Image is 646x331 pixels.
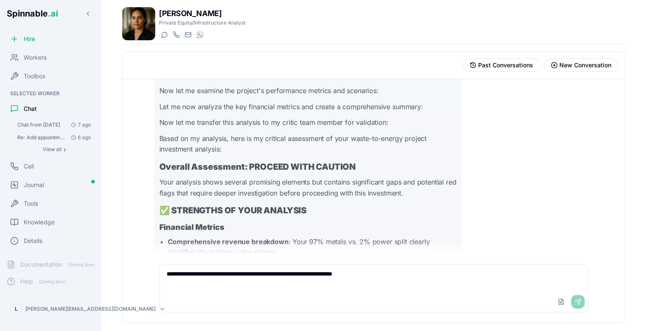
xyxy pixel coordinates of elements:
button: Start a call with Emma Ferrari [171,30,181,40]
p: Your analysis shows several promising elements but contains significant gaps and potential red fl... [159,177,457,199]
button: Open conversation: Chat from 07/08/2025 [14,119,95,131]
span: .ai [48,8,58,19]
span: Spinnable [7,8,58,19]
p: Now let me examine the project's performance metrics and scenarios: [159,86,457,97]
button: WhatsApp [194,30,205,40]
span: Coming Soon [36,278,68,286]
p: Now let me transfer this analysis to my critic team member for validation: [159,117,457,128]
span: Workers [24,53,47,62]
p: Let me now analyze the key financial metrics and create a comprehensive summary: [159,102,457,113]
p: [PERSON_NAME][EMAIL_ADDRESS][DOMAIN_NAME] [25,306,156,312]
span: Toolbox [24,72,46,80]
strong: Financial Metrics [159,223,224,232]
button: Start new conversation [544,58,619,72]
span: Knowledge [24,218,55,226]
span: Re: Add appointment Checking the calendar I see it scheduled at 11 am, can you please move it to.... [17,134,65,141]
span: Chat from 07/08/2025: Capito, mi scuso per l'equivoco! Cancello immediatamente il briefing che ho... [17,121,60,128]
span: Chat [24,105,37,113]
div: Selected Worker [3,88,98,99]
button: Send email to emma.ferrari@getspinnable.ai [183,30,193,40]
span: Details [24,237,42,245]
p: Based on my analysis, here is my critical assessment of your waste-to-energy project investment a... [159,133,457,155]
span: View all [43,146,62,153]
span: › [63,146,66,153]
button: Start a chat with Emma Ferrari [159,30,169,40]
span: Past Conversations [478,61,533,69]
li: : Your 97% metals vs. 2% power split clearly identifies the primary value drivers [168,237,457,257]
span: L [15,306,18,312]
span: 6 ago [68,134,91,141]
button: Show all conversations [14,144,95,154]
p: Private Equity/Infrastructure Analyst [159,19,246,26]
h1: [PERSON_NAME] [159,8,246,19]
button: View past conversations [463,58,540,72]
button: Open conversation: Re: Add appointment Checking the calendar I see it scheduled at 11 am, can you... [14,132,95,143]
span: Help [20,277,33,286]
span: Coming Soon [66,261,97,269]
span: Tools [24,199,38,208]
img: Emma Ferrari [122,7,155,40]
span: Documentation [20,260,62,269]
strong: Comprehensive revenue breakdown [168,237,289,246]
strong: Overall Assessment: PROCEED WITH CAUTION [159,162,356,172]
span: New Conversation [559,61,611,69]
strong: ✅ STRENGTHS OF YOUR ANALYSIS [159,205,307,215]
button: L[PERSON_NAME][EMAIL_ADDRESS][DOMAIN_NAME] [7,301,95,317]
span: 7 ago [68,121,91,128]
img: WhatsApp [197,31,203,38]
span: Hire [24,35,35,43]
span: Call [24,162,34,171]
span: Journal [24,181,44,189]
